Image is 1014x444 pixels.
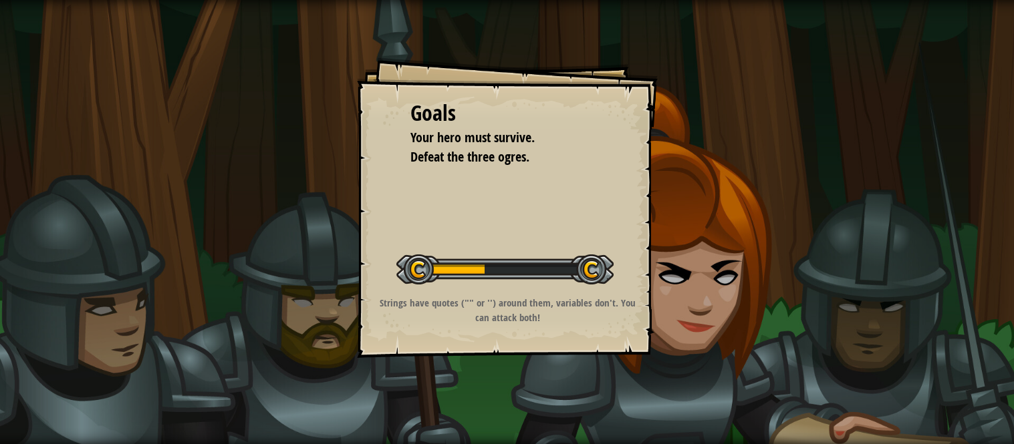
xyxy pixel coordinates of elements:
[410,128,535,146] span: Your hero must survive.
[410,148,529,166] span: Defeat the three ogres.
[394,128,601,148] li: Your hero must survive.
[394,148,601,167] li: Defeat the three ogres.
[410,98,604,129] div: Goals
[374,296,642,324] p: Strings have quotes ("" or '') around them, variables don't. You can attack both!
